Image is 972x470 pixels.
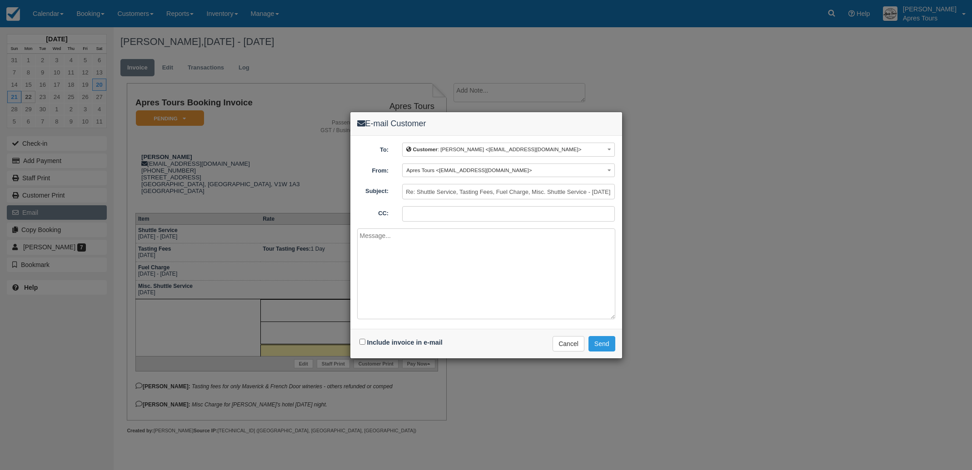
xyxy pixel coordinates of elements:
[406,146,581,152] span: : [PERSON_NAME] <[EMAIL_ADDRESS][DOMAIN_NAME]>
[406,167,532,173] span: Apres Tours <[EMAIL_ADDRESS][DOMAIN_NAME]>
[553,336,584,351] button: Cancel
[413,146,437,152] b: Customer
[402,143,615,157] button: Customer: [PERSON_NAME] <[EMAIL_ADDRESS][DOMAIN_NAME]>
[367,339,443,346] label: Include invoice in e-mail
[350,143,396,154] label: To:
[350,206,396,218] label: CC:
[350,163,396,175] label: From:
[357,119,615,129] h4: E-mail Customer
[402,163,615,178] button: Apres Tours <[EMAIL_ADDRESS][DOMAIN_NAME]>
[588,336,615,351] button: Send
[350,184,396,196] label: Subject:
